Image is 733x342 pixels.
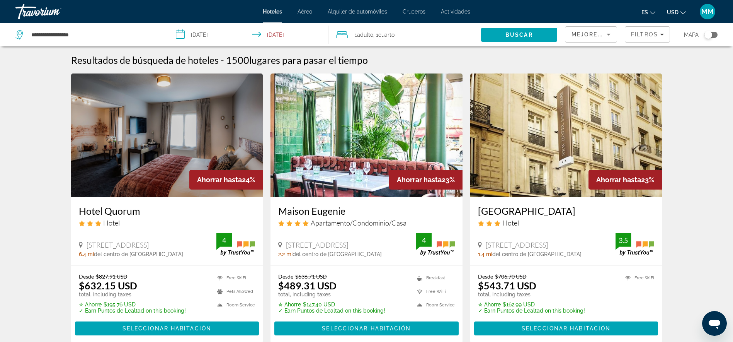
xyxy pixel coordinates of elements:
[478,291,585,298] p: total, including taxes
[278,205,455,217] a: Maison Eugenie
[71,74,263,197] img: Hotel Quorum
[213,300,255,310] li: Room Service
[286,241,348,249] span: [STREET_ADDRESS]
[71,54,219,66] h1: Resultados de búsqueda de hoteles
[31,29,156,41] input: Search hotel destination
[571,30,611,39] mat-select: Sort by
[631,31,658,38] span: Filtros
[87,241,149,249] span: [STREET_ADDRESS]
[79,205,255,217] a: Hotel Quorum
[667,7,686,18] button: Change currency
[79,219,255,227] div: 3 star Hotel
[278,301,385,308] p: $147.40 USD
[373,29,395,40] span: , 1
[641,9,648,15] span: es
[522,325,611,332] span: Seleccionar habitación
[79,291,186,298] p: total, including taxes
[378,32,395,38] span: Cuarto
[474,321,658,335] button: Seleccionar habitación
[441,9,470,15] a: Actividades
[328,9,387,15] a: Alquiler de automóviles
[470,74,662,197] img: New Hôtel Saint Lazare
[413,300,455,310] li: Room Service
[216,233,255,256] img: TrustYou guest rating badge
[478,205,655,217] a: [GEOGRAPHIC_DATA]
[478,251,492,257] span: 1.4 mi
[295,273,327,280] del: $636.71 USD
[278,308,385,314] p: ✓ Earn Puntos de Lealtad on this booking!
[263,9,282,15] a: Hoteles
[701,8,714,15] span: MM
[478,301,501,308] span: ✮ Ahorre
[75,323,259,332] a: Seleccionar habitación
[278,291,385,298] p: total, including taxes
[389,170,463,190] div: 23%
[122,325,211,332] span: Seleccionar habitación
[478,308,585,314] p: ✓ Earn Puntos de Lealtad on this booking!
[274,323,459,332] a: Seleccionar habitación
[416,236,432,245] div: 4
[278,251,293,257] span: 2.2 mi
[278,301,301,308] span: ✮ Ahorre
[270,74,463,197] img: Maison Eugenie
[189,170,263,190] div: 24%
[226,54,368,66] h2: 1500
[667,9,679,15] span: USD
[328,23,481,46] button: Travelers: 1 adult, 0 children
[403,9,425,15] span: Cruceros
[478,280,536,291] ins: $543.71 USD
[486,241,548,249] span: [STREET_ADDRESS]
[213,287,255,296] li: Pets Allowed
[168,23,328,46] button: Select check in and out date
[278,219,455,227] div: 4 star Apartment
[596,176,641,184] span: Ahorrar hasta
[478,219,655,227] div: 3 star Hotel
[216,236,232,245] div: 4
[298,9,312,15] a: Aéreo
[249,54,368,66] span: lugares para pasar el tiempo
[505,32,533,38] span: Buscar
[397,176,442,184] span: Ahorrar hasta
[355,29,373,40] span: 1
[625,26,670,43] button: Filters
[413,287,455,296] li: Free WiFi
[274,321,459,335] button: Seleccionar habitación
[96,273,128,280] del: $827.91 USD
[79,251,94,257] span: 6.4 mi
[278,273,293,280] span: Desde
[621,273,654,283] li: Free WiFi
[79,301,102,308] span: ✮ Ahorre
[357,32,373,38] span: Adulto
[702,311,727,336] iframe: Button to launch messaging window
[322,325,411,332] span: Seleccionar habitación
[413,273,455,283] li: Breakfast
[571,31,649,38] span: Mejores descuentos
[641,7,655,18] button: Change language
[416,233,455,256] img: TrustYou guest rating badge
[474,323,658,332] a: Seleccionar habitación
[79,301,186,308] p: $195.76 USD
[492,251,582,257] span: del centro de [GEOGRAPHIC_DATA]
[478,301,585,308] p: $162.99 USD
[293,251,382,257] span: del centro de [GEOGRAPHIC_DATA]
[616,236,631,245] div: 3.5
[616,233,654,256] img: TrustYou guest rating badge
[311,219,406,227] span: Apartamento/Condominio/Casa
[94,251,183,257] span: del centro de [GEOGRAPHIC_DATA]
[213,273,255,283] li: Free WiFi
[481,28,557,42] button: Search
[495,273,527,280] del: $706.70 USD
[75,321,259,335] button: Seleccionar habitación
[478,273,493,280] span: Desde
[684,29,699,40] span: Mapa
[699,31,718,38] button: Toggle map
